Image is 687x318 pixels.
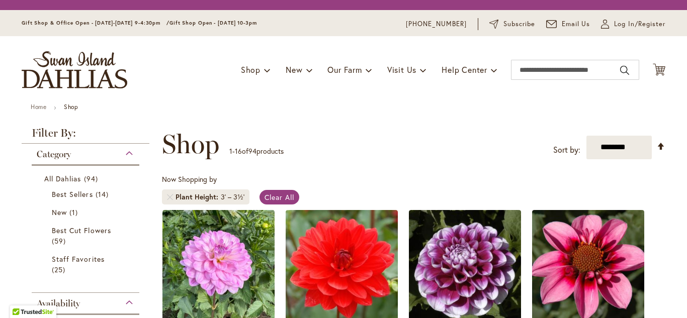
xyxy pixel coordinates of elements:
a: Email Us [546,19,590,29]
span: Now Shopping by [162,174,217,184]
span: Staff Favorites [52,254,105,264]
span: Availability [37,298,80,309]
span: 1 [69,207,80,218]
span: 94 [84,173,101,184]
a: Remove Plant Height 3' – 3½' [167,194,173,200]
a: [PHONE_NUMBER] [406,19,467,29]
span: Our Farm [327,64,362,75]
span: Help Center [442,64,487,75]
span: Best Sellers [52,189,93,199]
a: Log In/Register [601,19,665,29]
a: Best Cut Flowers [52,225,122,246]
span: All Dahlias [44,174,81,183]
span: 14 [96,189,111,199]
span: Shop [162,129,219,159]
span: New [286,64,302,75]
a: Clear All [260,190,299,204]
span: New [52,207,67,217]
a: Subscribe [489,19,535,29]
a: Staff Favorites [52,254,122,275]
a: Best Sellers [52,189,122,199]
span: 94 [248,146,256,156]
strong: Shop [64,103,78,111]
strong: Filter By: [22,128,149,144]
span: Category [37,149,71,160]
span: Log In/Register [614,19,665,29]
span: Shop [241,64,261,75]
label: Sort by: [553,141,580,159]
a: store logo [22,51,127,88]
span: 59 [52,236,68,246]
span: Email Us [562,19,590,29]
a: Home [31,103,46,111]
span: Subscribe [503,19,535,29]
span: Gift Shop Open - [DATE] 10-3pm [169,20,257,26]
span: Best Cut Flowers [52,226,111,235]
span: Visit Us [387,64,416,75]
p: - of products [229,143,284,159]
a: New [52,207,122,218]
span: Clear All [265,192,294,202]
div: 3' – 3½' [221,192,244,202]
span: Gift Shop & Office Open - [DATE]-[DATE] 9-4:30pm / [22,20,169,26]
a: All Dahlias [44,173,129,184]
span: 25 [52,264,68,275]
span: Plant Height [176,192,221,202]
span: 16 [235,146,242,156]
span: 1 [229,146,232,156]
